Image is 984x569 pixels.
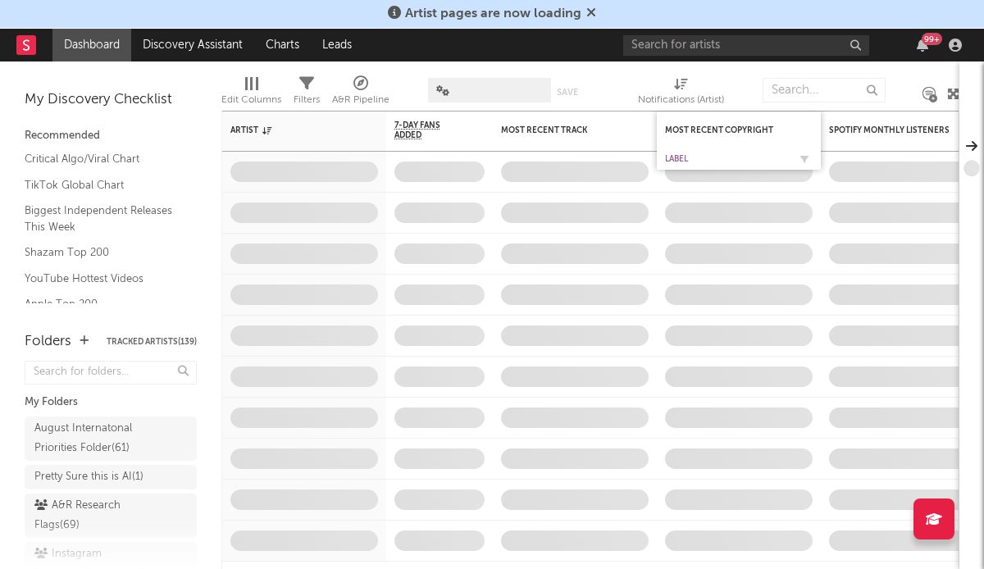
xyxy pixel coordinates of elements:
[763,78,886,102] input: Search...
[586,7,596,20] span: Dismiss
[405,7,581,20] span: Artist pages are now loading
[638,90,724,110] div: Notifications (Artist)
[557,88,578,97] button: Save
[34,419,150,458] div: August Internatonal Priorities Folder ( 61 )
[34,496,150,535] div: A&R Research Flags ( 69 )
[131,29,254,61] a: Discovery Assistant
[25,361,197,385] input: Search for folders...
[501,125,624,135] div: Most Recent Track
[25,417,197,461] a: August Internatonal Priorities Folder(61)
[294,70,320,117] div: Filters
[25,244,180,262] a: Shazam Top 200
[294,90,320,110] div: Filters
[796,151,813,167] button: Filter by Label
[25,393,197,412] div: My Folders
[107,338,197,346] button: Tracked Artists(139)
[25,176,180,194] a: TikTok Global Chart
[25,332,71,352] div: Folders
[332,90,389,110] div: A&R Pipeline
[922,33,942,45] div: 99 +
[665,154,788,164] div: Label
[394,121,460,140] span: 7-Day Fans Added
[25,150,180,168] a: Critical Algo/Viral Chart
[230,125,353,135] div: Artist
[311,29,363,61] a: Leads
[221,90,281,110] div: Edit Columns
[917,39,928,52] button: 99+
[25,90,197,110] div: My Discovery Checklist
[25,494,197,538] a: A&R Research Flags(69)
[34,467,143,487] div: Pretty Sure this is AI ( 1 )
[25,202,180,235] a: Biggest Independent Releases This Week
[254,29,311,61] a: Charts
[638,70,724,117] div: Notifications (Artist)
[829,125,952,135] div: Spotify Monthly Listeners
[221,70,281,117] div: Edit Columns
[25,270,180,288] a: YouTube Hottest Videos
[52,29,131,61] a: Dashboard
[25,295,180,313] a: Apple Top 200
[665,125,788,135] div: Most Recent Copyright
[332,70,389,117] div: A&R Pipeline
[25,465,197,489] a: Pretty Sure this is AI(1)
[25,126,197,146] div: Recommended
[623,35,869,56] input: Search for artists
